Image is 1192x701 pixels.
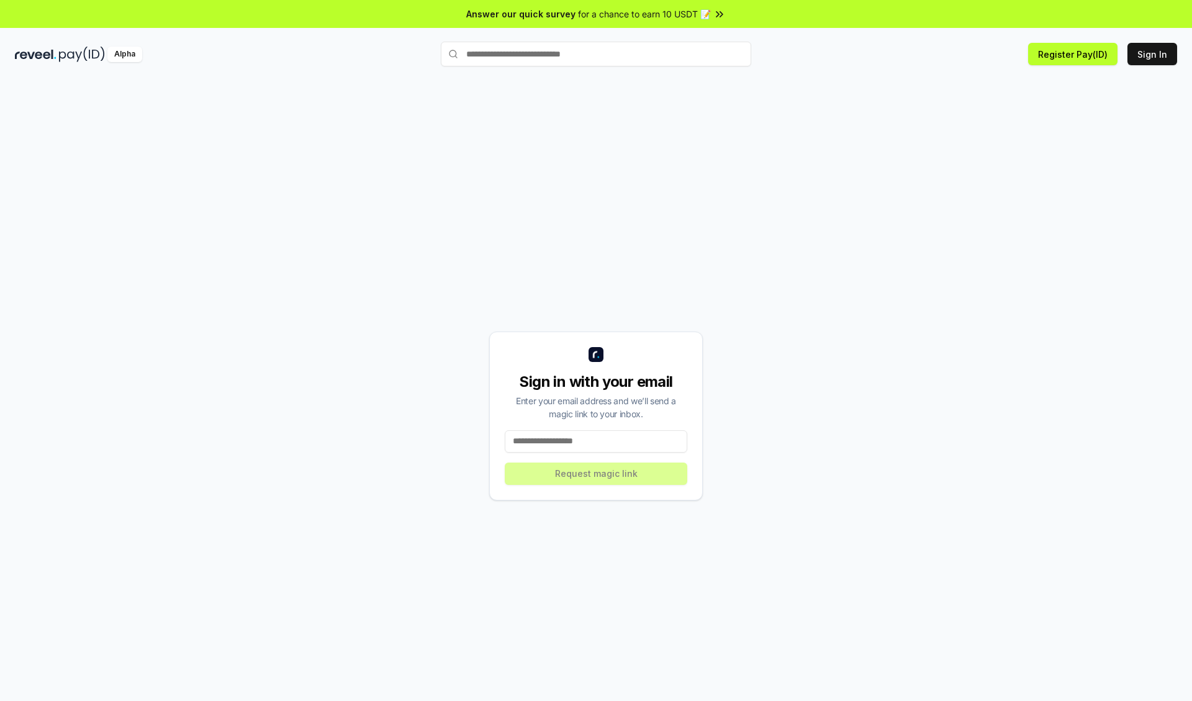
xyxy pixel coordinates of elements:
span: Answer our quick survey [466,7,576,20]
img: reveel_dark [15,47,56,62]
div: Enter your email address and we’ll send a magic link to your inbox. [505,394,687,420]
img: pay_id [59,47,105,62]
div: Alpha [107,47,142,62]
div: Sign in with your email [505,372,687,392]
button: Register Pay(ID) [1028,43,1117,65]
button: Sign In [1127,43,1177,65]
img: logo_small [589,347,603,362]
span: for a chance to earn 10 USDT 📝 [578,7,711,20]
